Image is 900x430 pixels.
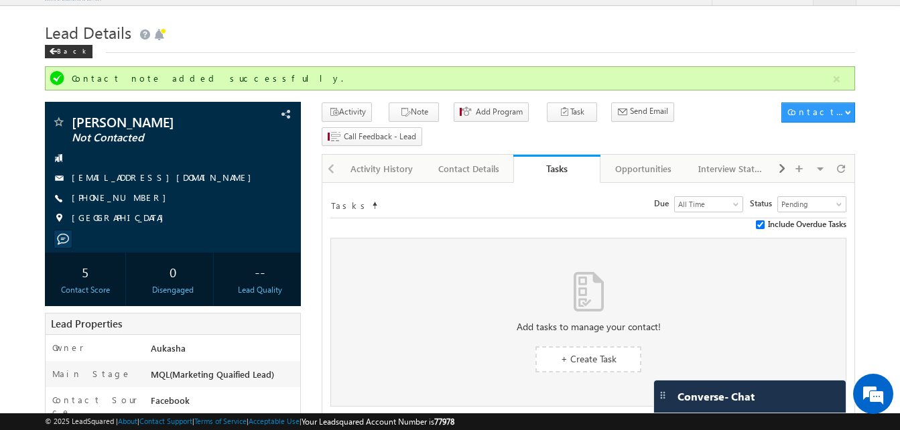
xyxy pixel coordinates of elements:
div: Interview Status [698,161,763,177]
a: Activity History [338,155,426,183]
a: [EMAIL_ADDRESS][DOMAIN_NAME] [72,171,258,183]
span: [PERSON_NAME] [72,115,229,129]
span: Due [654,198,674,210]
span: Not Contacted [72,131,229,145]
span: Include Overdue Tasks [768,218,846,230]
button: Task [547,102,597,122]
a: Opportunities [600,155,688,183]
span: 77978 [434,417,454,427]
div: 0 [136,259,210,284]
label: Contact Source [52,394,138,418]
div: Add tasks to manage your contact! [331,321,845,333]
span: [GEOGRAPHIC_DATA] [72,212,170,225]
div: Chat with us now [70,70,225,88]
div: Contact Details [436,161,501,177]
button: Activity [322,102,372,122]
td: Tasks [330,196,371,212]
div: -- [223,259,297,284]
div: Contact Score [48,284,122,296]
a: Contact Support [139,417,192,425]
div: Minimize live chat window [220,7,252,39]
a: Pending [777,196,846,212]
div: Activity History [349,161,413,177]
span: All Time [675,198,739,210]
label: Owner [52,342,84,354]
div: Opportunities [611,161,676,177]
label: Main Stage [52,368,131,380]
em: Start Chat [182,334,243,352]
span: Aukasha [151,342,186,354]
div: Disengaged [136,284,210,296]
div: Back [45,45,92,58]
button: Contact Actions [781,102,855,123]
div: Tasks [523,162,590,175]
span: Lead Details [45,21,131,43]
div: 5 [48,259,122,284]
a: Back [45,44,99,56]
div: Facebook [147,394,300,413]
span: Sort Timeline [371,197,378,209]
div: Contact Actions [787,106,844,118]
textarea: Type your message and hit 'Enter' [17,124,245,323]
button: Call Feedback - Lead [322,127,422,147]
span: Status [750,198,777,210]
a: Terms of Service [194,417,247,425]
img: carter-drag [657,390,668,401]
span: Lead Properties [51,317,122,330]
span: + Create Task [561,352,617,365]
img: d_60004797649_company_0_60004797649 [23,70,56,88]
a: About [118,417,137,425]
span: Pending [778,198,842,210]
a: Acceptable Use [249,417,300,425]
a: Interview Status [688,155,775,183]
button: Add Program [454,102,529,122]
span: Your Leadsquared Account Number is [302,417,454,427]
a: All Time [674,196,743,212]
span: [PHONE_NUMBER] [72,192,173,205]
span: Call Feedback - Lead [344,131,416,143]
span: Send Email [630,105,668,117]
a: Contact Details [426,155,513,183]
a: Tasks [513,155,600,183]
div: MQL(Marketing Quaified Lead) [147,368,300,386]
button: Note [389,102,439,122]
div: Lead Quality [223,284,297,296]
span: Converse - Chat [678,390,755,403]
span: © 2025 LeadSquared | | | | | [45,415,454,428]
img: No data found [574,272,604,311]
div: Contact note added successfully. [72,72,831,84]
button: Send Email [611,102,674,122]
span: Add Program [476,106,523,118]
